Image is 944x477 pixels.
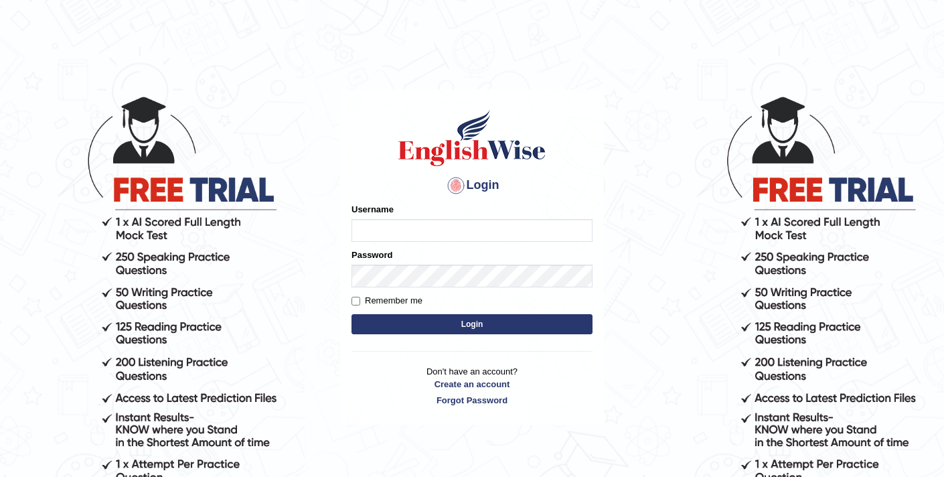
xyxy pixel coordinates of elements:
input: Remember me [351,297,360,305]
label: Password [351,249,392,261]
img: Logo of English Wise sign in for intelligent practice with AI [396,108,548,168]
label: Remember me [351,294,422,308]
button: Login [351,314,593,334]
p: Don't have an account? [351,365,593,407]
a: Forgot Password [351,394,593,407]
a: Create an account [351,378,593,391]
h4: Login [351,175,593,196]
label: Username [351,203,394,216]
